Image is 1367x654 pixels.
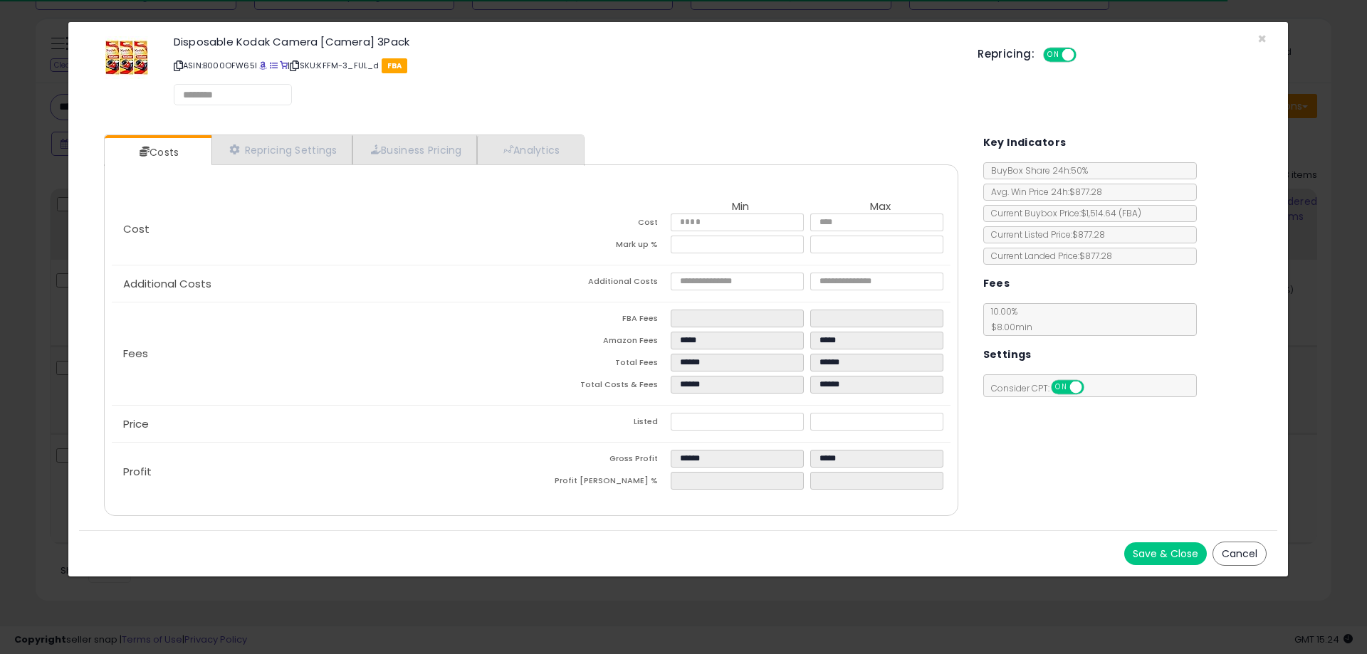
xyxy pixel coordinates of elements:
p: Price [112,418,531,430]
h5: Settings [983,346,1032,364]
td: Total Fees [531,354,671,376]
td: Gross Profit [531,450,671,472]
td: Listed [531,413,671,435]
span: 10.00 % [984,305,1032,333]
button: Save & Close [1124,542,1207,565]
a: All offer listings [270,60,278,71]
span: Consider CPT: [984,382,1103,394]
span: OFF [1074,49,1097,61]
a: Repricing Settings [211,135,352,164]
a: Costs [105,138,210,167]
span: Current Landed Price: $877.28 [984,250,1112,262]
button: Cancel [1213,542,1267,566]
span: $1,514.64 [1081,207,1141,219]
span: OFF [1081,381,1104,394]
p: ASIN: B000OFW65I | SKU: KFFM-3_FUL_d [174,54,956,77]
img: 51gv6LFAZ0L._SL60_.jpg [105,36,148,79]
p: Cost [112,223,531,235]
h5: Fees [983,275,1010,292]
td: Mark up % [531,236,671,258]
p: Additional Costs [112,278,531,290]
a: Business Pricing [352,135,477,164]
span: FBA [382,58,408,73]
td: Cost [531,213,671,236]
span: ON [1044,49,1062,61]
td: Additional Costs [531,273,671,295]
span: Current Buybox Price: [984,207,1141,219]
td: Profit [PERSON_NAME] % [531,472,671,494]
td: Total Costs & Fees [531,376,671,398]
a: BuyBox page [259,60,267,71]
h3: Disposable Kodak Camera [Camera] 3Pack [174,36,956,47]
span: BuyBox Share 24h: 50% [984,164,1088,176]
h5: Repricing: [978,48,1035,60]
span: $8.00 min [984,321,1032,333]
span: ( FBA ) [1119,207,1141,219]
p: Profit [112,466,531,478]
td: FBA Fees [531,310,671,332]
span: × [1257,28,1267,49]
a: Analytics [477,135,582,164]
span: ON [1052,381,1070,394]
th: Min [671,201,810,213]
td: Amazon Fees [531,332,671,354]
a: Your listing only [280,60,288,71]
h5: Key Indicators [983,134,1067,152]
span: Current Listed Price: $877.28 [984,228,1105,241]
th: Max [810,201,950,213]
p: Fees [112,348,531,359]
span: Avg. Win Price 24h: $877.28 [984,186,1102,198]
